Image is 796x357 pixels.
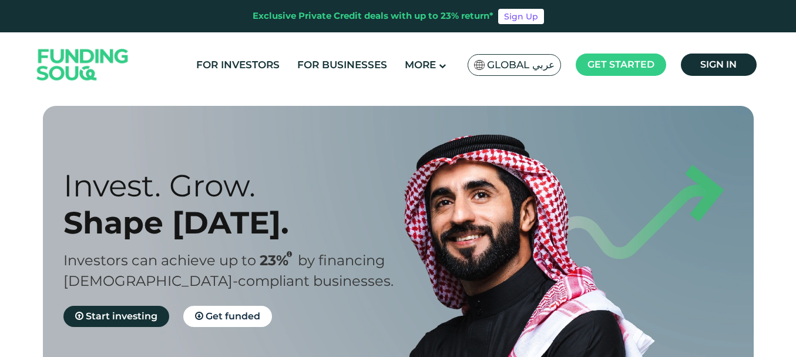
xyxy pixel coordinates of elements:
span: More [405,59,436,71]
img: SA Flag [474,60,485,70]
a: For Businesses [294,55,390,75]
span: Sign in [700,59,737,70]
div: Shape [DATE]. [63,204,419,241]
i: 23% IRR (expected) ~ 15% Net yield (expected) [287,251,292,258]
span: 23% [260,252,298,269]
a: For Investors [193,55,283,75]
span: Global عربي [487,58,555,72]
a: Sign in [681,54,757,76]
span: Start investing [86,311,157,322]
div: Exclusive Private Credit deals with up to 23% return* [253,9,493,23]
span: Get started [587,59,654,70]
a: Sign Up [498,9,544,24]
img: Logo [25,35,140,95]
a: Get funded [183,306,272,327]
span: Get funded [206,311,260,322]
a: Start investing [63,306,169,327]
span: Investors can achieve up to [63,252,256,269]
div: Invest. Grow. [63,167,419,204]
